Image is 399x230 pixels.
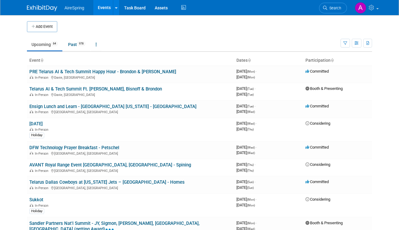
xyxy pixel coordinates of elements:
[27,39,62,50] a: Upcoming64
[236,69,257,74] span: [DATE]
[247,222,255,225] span: (Mon)
[236,75,255,79] span: [DATE]
[305,162,330,167] span: Considering
[236,104,256,108] span: [DATE]
[305,221,343,225] span: Booth & Presenting
[236,92,254,97] span: [DATE]
[319,3,347,13] a: Search
[30,169,33,172] img: In-Person Event
[30,76,33,79] img: In-Person Event
[305,179,329,184] span: Committed
[40,58,43,63] a: Sort by Event Name
[256,69,257,74] span: -
[29,185,232,190] div: [GEOGRAPHIC_DATA], [GEOGRAPHIC_DATA]
[27,5,57,11] img: ExhibitDay
[29,162,191,168] a: AVANT Royal Range Event [GEOGRAPHIC_DATA], [GEOGRAPHIC_DATA] - Spining
[30,186,33,189] img: In-Person Event
[247,151,255,155] span: (Wed)
[29,109,232,114] div: [GEOGRAPHIC_DATA], [GEOGRAPHIC_DATA]
[236,197,257,202] span: [DATE]
[29,86,162,92] a: Telarus AI & Tech Summit Ft. [PERSON_NAME], Bisnoff & Brondon
[29,151,232,156] div: [GEOGRAPHIC_DATA], [GEOGRAPHIC_DATA]
[247,146,255,149] span: (Wed)
[29,168,232,173] div: [GEOGRAPHIC_DATA], [GEOGRAPHIC_DATA]
[35,76,50,80] span: In-Person
[234,55,303,66] th: Dates
[30,204,33,207] img: In-Person Event
[305,145,329,149] span: Committed
[27,21,57,32] button: Add Event
[236,221,257,225] span: [DATE]
[30,128,33,131] img: In-Person Event
[29,121,43,126] a: [DATE]
[29,133,44,138] div: Holiday
[236,127,254,131] span: [DATE]
[303,55,372,66] th: Participation
[29,69,176,74] a: PRE Telarus AI & Tech Summit Happy Hour - Brondon & [PERSON_NAME]
[236,109,255,114] span: [DATE]
[35,186,50,190] span: In-Person
[247,180,254,184] span: (Sun)
[35,152,50,156] span: In-Person
[236,168,254,172] span: [DATE]
[305,104,329,108] span: Committed
[236,86,256,91] span: [DATE]
[331,58,334,63] a: Sort by Participation Type
[247,169,254,172] span: (Thu)
[236,203,255,207] span: [DATE]
[35,93,50,97] span: In-Person
[236,162,256,167] span: [DATE]
[236,179,256,184] span: [DATE]
[29,179,185,185] a: Telarus Dallas Cowboys at [US_STATE] Jets – [GEOGRAPHIC_DATA] - Homes
[29,197,43,202] a: Sukkot
[248,58,251,63] a: Sort by Start Date
[256,145,257,149] span: -
[30,110,33,113] img: In-Person Event
[247,204,255,207] span: (Mon)
[77,41,85,46] span: 978
[30,152,33,155] img: In-Person Event
[51,41,58,46] span: 64
[256,197,257,202] span: -
[236,145,257,149] span: [DATE]
[247,198,255,201] span: (Mon)
[236,121,257,126] span: [DATE]
[247,93,254,96] span: (Tue)
[29,209,44,214] div: Holiday
[247,122,255,125] span: (Wed)
[247,110,255,113] span: (Wed)
[35,204,50,208] span: In-Person
[355,2,366,14] img: Aila Ortiaga
[247,128,254,131] span: (Thu)
[236,150,255,155] span: [DATE]
[247,76,255,79] span: (Mon)
[30,93,33,96] img: In-Person Event
[247,105,254,108] span: (Tue)
[29,145,119,150] a: DFW Technology Prayer Breakfast - Petschel
[327,6,341,10] span: Search
[305,197,330,202] span: Considering
[247,70,255,73] span: (Mon)
[64,39,90,50] a: Past978
[305,86,343,91] span: Booth & Presenting
[29,75,232,80] div: Davie, [GEOGRAPHIC_DATA]
[247,87,254,90] span: (Tue)
[35,128,50,132] span: In-Person
[29,92,232,97] div: Davie, [GEOGRAPHIC_DATA]
[27,55,234,66] th: Event
[35,169,50,173] span: In-Person
[29,104,196,109] a: Ensign Lunch and Learn - [GEOGRAPHIC_DATA] [US_STATE] - [GEOGRAPHIC_DATA]
[247,163,254,166] span: (Thu)
[64,5,84,10] span: AireSpring
[247,186,254,189] span: (Sun)
[236,185,254,190] span: [DATE]
[305,69,329,74] span: Committed
[305,121,330,126] span: Considering
[35,110,50,114] span: In-Person
[256,221,257,225] span: -
[256,121,257,126] span: -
